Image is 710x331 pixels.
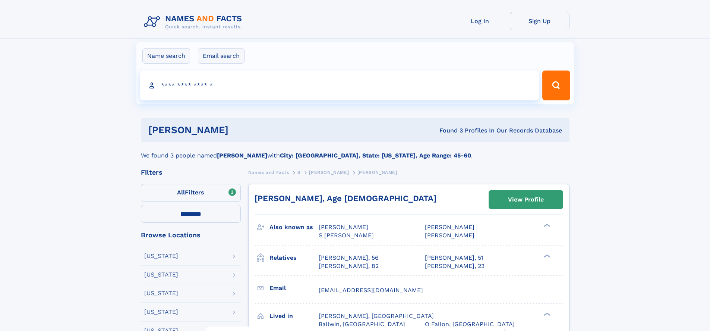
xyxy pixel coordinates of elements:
h3: Lived in [269,310,319,322]
span: [PERSON_NAME] [425,224,474,231]
a: View Profile [489,191,563,209]
span: [PERSON_NAME] [357,170,397,175]
a: [PERSON_NAME], 51 [425,254,483,262]
b: [PERSON_NAME] [217,152,267,159]
h1: [PERSON_NAME] [148,125,334,135]
span: S [297,170,301,175]
label: Email search [198,48,244,64]
label: Filters [141,184,241,202]
div: ❯ [542,253,551,258]
a: [PERSON_NAME], 82 [319,262,379,270]
div: We found 3 people named with . [141,142,569,160]
div: Filters [141,169,241,176]
span: [PERSON_NAME] [319,224,368,231]
a: [PERSON_NAME], Age [DEMOGRAPHIC_DATA] [255,194,436,203]
div: Browse Locations [141,232,241,238]
span: All [177,189,185,196]
a: Log In [450,12,510,30]
a: [PERSON_NAME], 56 [319,254,379,262]
span: [PERSON_NAME] [309,170,349,175]
h3: Relatives [269,252,319,264]
div: [US_STATE] [144,253,178,259]
span: O Fallon, [GEOGRAPHIC_DATA] [425,321,515,328]
div: ❯ [542,223,551,228]
a: Sign Up [510,12,569,30]
button: Search Button [542,71,570,100]
span: S [PERSON_NAME] [319,232,374,239]
span: [PERSON_NAME], [GEOGRAPHIC_DATA] [319,312,434,319]
span: [EMAIL_ADDRESS][DOMAIN_NAME] [319,287,423,294]
div: [US_STATE] [144,272,178,278]
h3: Email [269,282,319,294]
div: ❯ [542,312,551,316]
div: [US_STATE] [144,290,178,296]
div: View Profile [508,191,544,208]
h3: Also known as [269,221,319,234]
input: search input [140,71,539,100]
label: Name search [142,48,190,64]
b: City: [GEOGRAPHIC_DATA], State: [US_STATE], Age Range: 45-60 [280,152,471,159]
a: S [297,168,301,177]
img: Logo Names and Facts [141,12,248,32]
a: [PERSON_NAME], 23 [425,262,485,270]
span: [PERSON_NAME] [425,232,474,239]
div: [US_STATE] [144,309,178,315]
div: Found 3 Profiles In Our Records Database [334,127,562,135]
span: Ballwin, [GEOGRAPHIC_DATA] [319,321,405,328]
a: Names and Facts [248,168,289,177]
a: [PERSON_NAME] [309,168,349,177]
